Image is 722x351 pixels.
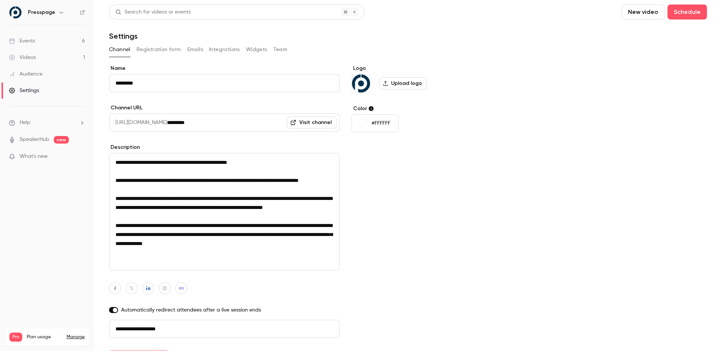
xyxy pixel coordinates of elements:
button: Emails [187,44,203,56]
label: Description [109,144,340,151]
div: Events [9,37,35,45]
section: Logo [352,65,467,93]
span: Help [20,119,30,127]
button: New video [622,5,664,20]
li: help-dropdown-opener [9,119,85,127]
button: Schedule [667,5,707,20]
div: Search for videos or events [115,8,191,16]
label: Color [352,105,467,112]
label: Channel URL [109,104,340,112]
button: #FFFFFF [352,114,399,132]
button: Channel [109,44,130,56]
span: new [54,136,69,144]
a: Manage [67,334,85,340]
h6: Presspage [28,9,55,16]
label: Name [109,65,340,72]
label: Upload logo [379,77,427,89]
p: #FFFFFF [372,120,390,127]
span: Pro [9,333,22,342]
button: Widgets [246,44,267,56]
h1: Settings [109,32,138,41]
span: Plan usage [27,334,62,340]
a: Visit channel [287,116,337,129]
iframe: Noticeable Trigger [76,153,85,160]
span: What's new [20,153,48,160]
label: Automatically redirect attendees after a live session ends [109,306,340,314]
img: Presspage [352,74,370,92]
img: Presspage [9,6,21,18]
label: Logo [352,65,467,72]
div: Videos [9,54,36,61]
span: [URL][DOMAIN_NAME] [109,113,167,132]
a: SpeakerHub [20,136,49,144]
button: Registration form [137,44,181,56]
button: Integrations [209,44,240,56]
div: Settings [9,87,39,94]
div: Audience [9,70,42,78]
button: Team [273,44,288,56]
